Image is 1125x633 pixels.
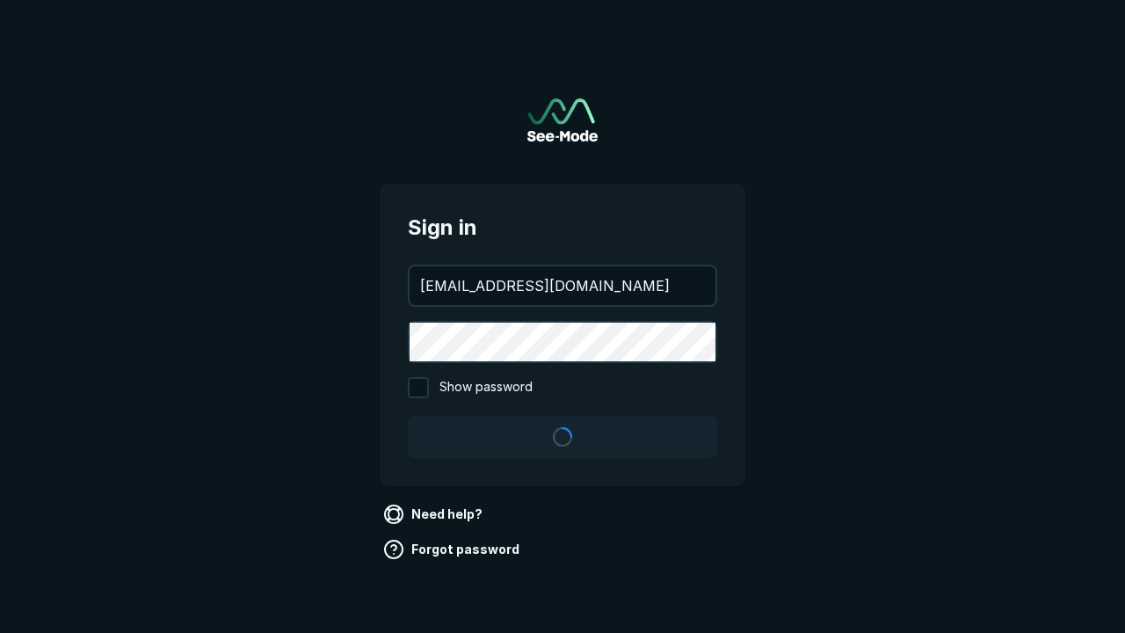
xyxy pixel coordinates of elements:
span: Show password [439,377,533,398]
a: Go to sign in [527,98,598,142]
input: your@email.com [410,266,715,305]
span: Sign in [408,212,717,244]
a: Need help? [380,500,490,528]
a: Forgot password [380,535,526,564]
img: See-Mode Logo [527,98,598,142]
